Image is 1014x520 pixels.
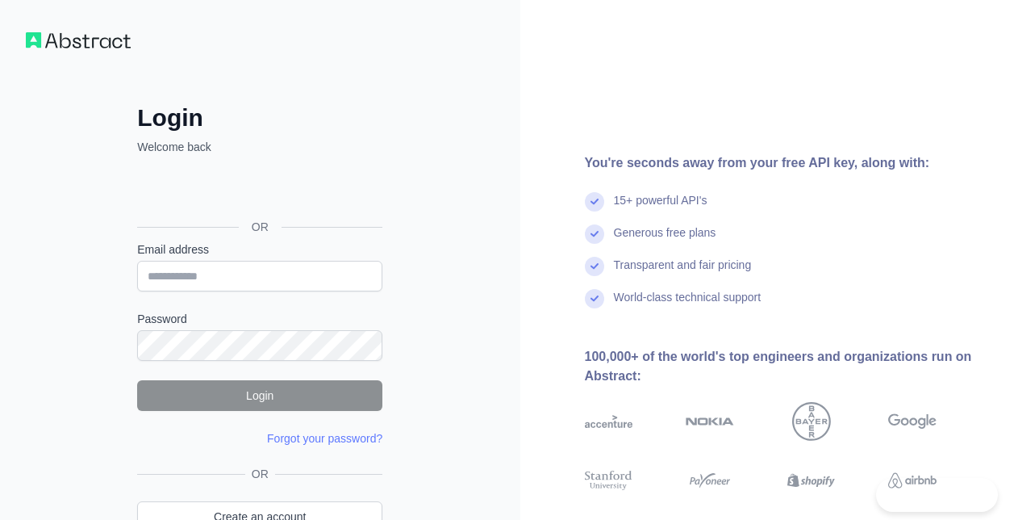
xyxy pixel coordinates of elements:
[137,311,382,327] label: Password
[888,402,937,441] img: google
[137,380,382,411] button: Login
[137,139,382,155] p: Welcome back
[686,468,734,493] img: payoneer
[129,173,387,208] iframe: Sign in with Google Button
[585,289,604,308] img: check mark
[585,192,604,212] img: check mark
[585,224,604,244] img: check mark
[876,478,998,512] iframe: Toggle Customer Support
[26,32,131,48] img: Workflow
[614,257,752,289] div: Transparent and fair pricing
[614,289,762,321] div: World-class technical support
[614,192,707,224] div: 15+ powerful API's
[239,219,282,235] span: OR
[787,468,836,493] img: shopify
[585,468,633,493] img: stanford university
[888,468,937,493] img: airbnb
[137,103,382,132] h2: Login
[267,432,382,445] a: Forgot your password?
[614,224,716,257] div: Generous free plans
[585,402,633,441] img: accenture
[585,347,989,386] div: 100,000+ of the world's top engineers and organizations run on Abstract:
[137,241,382,258] label: Email address
[245,466,275,482] span: OR
[686,402,734,441] img: nokia
[792,402,831,441] img: bayer
[585,257,604,276] img: check mark
[585,153,989,173] div: You're seconds away from your free API key, along with:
